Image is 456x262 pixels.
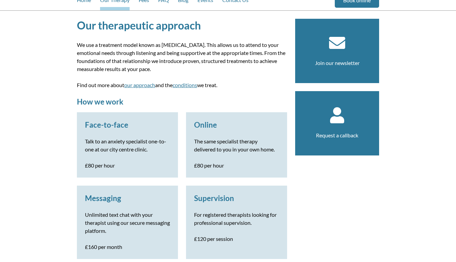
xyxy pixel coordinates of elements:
[194,120,279,129] h3: Online
[85,194,170,251] a: Messaging Unlimited text chat with your therapist using our secure messaging platform. £160 per m...
[77,19,287,32] h1: Our therapeutic approach
[85,161,170,170] p: £80 per hour
[194,137,279,153] p: The same specialist therapy delivered to you in your own home.
[194,120,279,170] a: Online The same specialist therapy delivered to you in your own home. £80 per hour
[194,194,279,203] h3: Supervision
[77,41,287,73] p: We use a treatment model known as [MEDICAL_DATA]. This allows us to attend to your emotional need...
[85,243,170,251] p: £160 per month
[85,211,170,235] p: Unlimited text chat with your therapist using our secure messaging platform.
[85,137,170,153] p: Talk to an anxiety specialist one-to-one at our city centre clinic.
[77,81,287,89] p: Find out more about and the we treat.
[194,211,279,227] p: For registered therapists looking for professional supervision.
[315,60,360,66] a: Join our newsletter
[194,161,279,170] p: £80 per hour
[194,194,279,243] a: Supervision For registered therapists looking for professional supervision. £120 per session
[85,120,170,129] h3: Face-to-face
[85,194,170,203] h3: Messaging
[77,97,287,106] h2: How we work
[173,82,197,88] a: conditions
[316,132,358,138] a: Request a callback
[124,82,155,88] a: our approach
[194,235,279,243] p: £120 per session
